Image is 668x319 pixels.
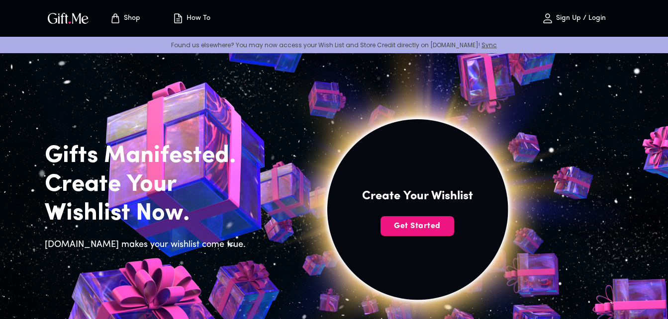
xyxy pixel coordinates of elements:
[184,14,210,23] p: How To
[46,11,91,25] img: GiftMe Logo
[8,41,660,49] p: Found us elsewhere? You may now access your Wish List and Store Credit directly on [DOMAIN_NAME]!
[45,238,252,252] h6: [DOMAIN_NAME] makes your wishlist come true.
[164,2,219,34] button: How To
[481,41,497,49] a: Sync
[381,216,454,236] button: Get Started
[381,221,454,232] span: Get Started
[45,199,252,228] h2: Wishlist Now.
[554,14,606,23] p: Sign Up / Login
[362,188,473,204] h4: Create Your Wishlist
[121,14,140,23] p: Shop
[45,142,252,170] h2: Gifts Manifested.
[524,2,624,34] button: Sign Up / Login
[45,12,92,24] button: GiftMe Logo
[45,170,252,199] h2: Create Your
[172,12,184,24] img: how-to.svg
[97,2,152,34] button: Store page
